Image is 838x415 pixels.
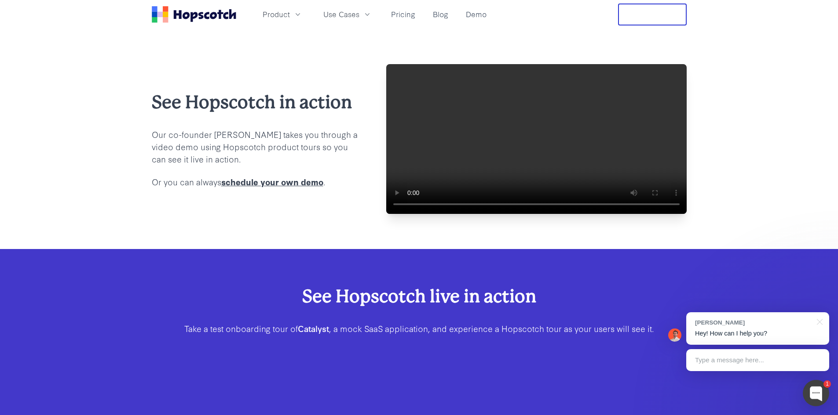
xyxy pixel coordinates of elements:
a: Pricing [388,7,419,22]
a: Home [152,6,236,23]
b: Catalyst [298,322,329,334]
p: Take a test onboarding tour of , a mock SaaS application, and experience a Hopscotch tour as your... [180,322,659,335]
button: Product [257,7,307,22]
div: [PERSON_NAME] [695,318,812,327]
h2: See Hopscotch live in action [180,284,659,308]
a: Demo [462,7,490,22]
img: Mark Spera [668,328,681,342]
span: Use Cases [323,9,359,20]
h2: See Hopscotch in action [152,90,358,114]
p: Hey! How can I help you? [695,329,820,338]
button: Free Trial [618,4,687,25]
a: schedule your own demo [221,176,323,188]
div: 1 [823,380,831,388]
a: Blog [429,7,452,22]
button: Use Cases [318,7,377,22]
p: Our co-founder [PERSON_NAME] takes you through a video demo using Hopscotch product tours so you ... [152,128,358,165]
p: Or you can always . [152,176,358,188]
span: Product [263,9,290,20]
div: Type a message here... [686,349,829,371]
